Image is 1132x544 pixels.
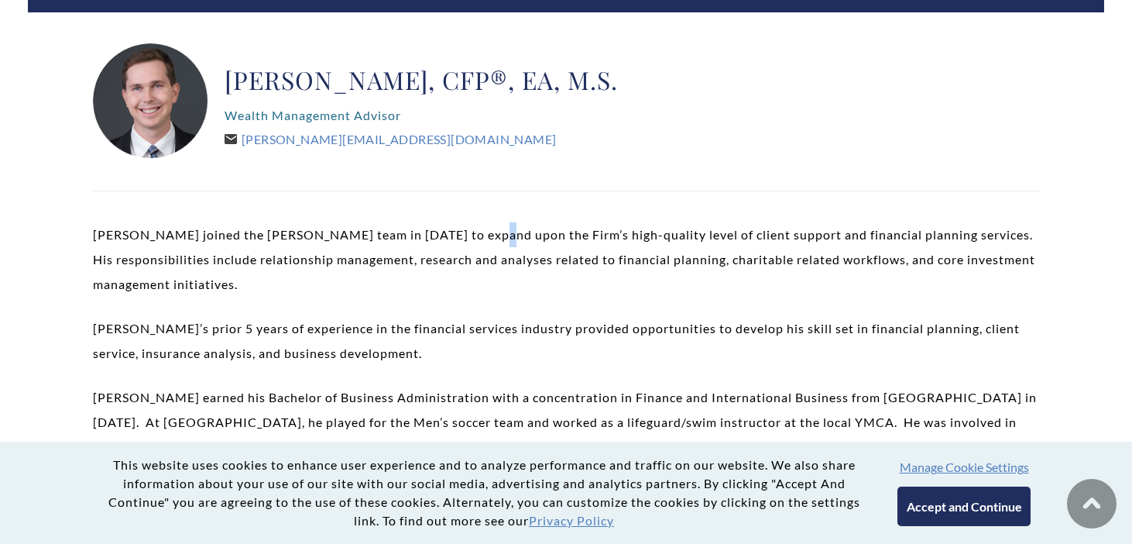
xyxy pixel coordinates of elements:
[225,132,556,146] a: [PERSON_NAME][EMAIL_ADDRESS][DOMAIN_NAME]
[93,316,1039,366] p: [PERSON_NAME]’s prior 5 years of experience in the financial services industry provided opportuni...
[897,487,1030,526] button: Accept and Continue
[93,222,1039,297] p: [PERSON_NAME] joined the [PERSON_NAME] team in [DATE] to expand upon the Firm’s high-quality leve...
[225,64,618,95] h2: [PERSON_NAME], CFP®, EA, M.S.
[529,513,614,528] a: Privacy Policy
[225,103,618,128] p: Wealth Management Advisor
[101,456,866,530] p: This website uses cookies to enhance user experience and to analyze performance and traffic on ou...
[900,460,1029,474] button: Manage Cookie Settings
